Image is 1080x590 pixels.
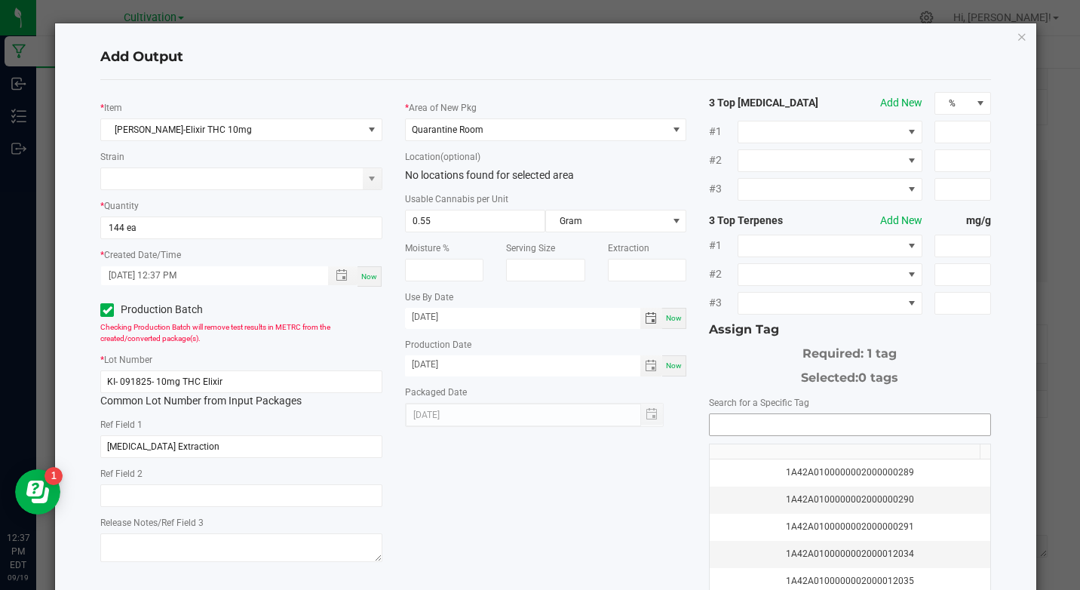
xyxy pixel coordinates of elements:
label: Extraction [608,241,649,255]
label: Strain [100,150,124,164]
span: Now [666,314,682,322]
span: Quarantine Room [412,124,483,135]
label: Use By Date [405,290,453,304]
span: NO DATA FOUND [738,292,922,315]
label: Created Date/Time [104,248,181,262]
div: 1A42A0100000002000000291 [719,520,980,534]
h4: Add Output [100,48,990,67]
span: No locations found for selected area [405,169,574,181]
iframe: Resource center unread badge [44,467,63,485]
label: Serving Size [506,241,555,255]
label: Packaged Date [405,386,467,399]
div: 1A42A0100000002000012035 [719,574,980,588]
span: Now [361,272,377,281]
span: [PERSON_NAME]-Elixir THC 10mg [101,119,362,140]
div: 1A42A0100000002000012034 [719,547,980,561]
span: 0 tags [858,370,898,385]
span: Checking Production Batch will remove test results in METRC from the created/converted package(s). [100,323,330,343]
span: #3 [709,181,737,197]
input: Created Datetime [101,266,311,285]
label: Usable Cannabis per Unit [405,192,508,206]
label: Release Notes/Ref Field 3 [100,516,204,530]
div: 1A42A0100000002000000289 [719,466,980,480]
label: Area of New Pkg [409,101,477,115]
span: #2 [709,266,737,282]
strong: 3 Top [MEDICAL_DATA] [709,95,821,111]
label: Item [104,101,122,115]
span: NO DATA FOUND [738,235,922,257]
iframe: Resource center [15,469,60,515]
span: Gram [546,210,667,232]
div: 1A42A0100000002000000290 [719,493,980,507]
input: Date [405,355,641,374]
span: NO DATA FOUND [738,263,922,286]
label: Ref Field 2 [100,467,143,481]
span: #3 [709,295,737,311]
label: Location [405,150,480,164]
span: #2 [709,152,737,168]
span: Toggle calendar [640,308,662,329]
div: Assign Tag [709,321,990,339]
div: Selected: [709,363,990,387]
label: Production Batch [100,302,230,318]
span: (optional) [440,152,480,162]
span: Now [666,361,682,370]
span: #1 [709,124,737,140]
button: Add New [880,95,922,111]
label: Quantity [104,199,139,213]
div: Common Lot Number from Input Packages [100,370,382,409]
strong: mg/g [934,213,991,229]
span: Toggle popup [328,266,357,285]
span: Toggle calendar [640,355,662,376]
button: Add New [880,213,922,229]
label: Production Date [405,338,471,352]
label: Moisture % [405,241,449,255]
label: Ref Field 1 [100,418,143,432]
strong: 3 Top Terpenes [709,213,821,229]
span: #1 [709,238,737,254]
span: % [935,93,971,114]
input: NO DATA FOUND [710,414,989,435]
div: Required: 1 tag [709,339,990,363]
label: Lot Number [104,353,152,367]
input: Date [405,308,641,327]
label: Search for a Specific Tag [709,396,809,410]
